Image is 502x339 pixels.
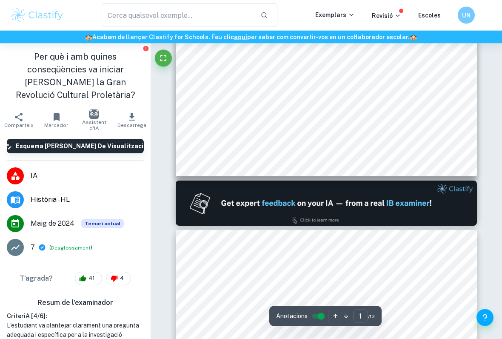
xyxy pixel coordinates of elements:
[113,108,151,132] button: Descarrega
[16,143,147,149] font: Esquema [PERSON_NAME] de visualització
[7,139,144,153] button: Esquema [PERSON_NAME] de visualització
[176,181,477,226] img: Anunci
[31,195,70,204] font: Història - HL
[51,245,91,251] font: Desglossament
[31,313,33,319] font: [
[117,122,146,128] font: Descarrega
[92,34,234,40] font: Acabem de llançar Clastify for Schools. Feu clic
[85,221,120,227] font: Temari actual
[315,11,346,18] font: Exemplars
[81,219,124,228] div: Aquest exemple es basa en el programa d'estudis actual. No dubteu a consultar-lo per obtenir insp...
[458,7,475,24] button: UN
[368,313,370,319] font: /
[439,248,442,255] font: 1
[43,313,46,319] font: ]
[10,7,64,24] img: Classifica el logotip
[372,12,393,19] font: Revisió
[337,293,413,300] font: Utilitzant el concepte històric de
[229,279,476,286] font: [PERSON_NAME] va fer una crida a la joventut xinesa el 1966, afirmant que «rebel·lar-se està just...
[31,172,37,180] font: IA
[49,244,51,250] font: (
[316,320,484,327] font: Aquesta investigació va examinar els esdeveniments del 1962 al 1972.
[20,274,53,282] font: T'agrada?
[51,243,91,251] button: Desglossament
[38,108,76,132] button: Marcador
[91,244,92,250] font: )
[37,299,113,307] font: Resum de l'examinador
[370,313,375,319] font: 13
[31,243,35,251] font: 7
[85,34,92,40] font: 🏫
[211,293,314,300] font: assenyalant l'inici de la Revolució Cultural.
[211,307,293,313] font: aquesta investigació va respondre,
[44,122,68,128] font: Marcador
[102,3,254,27] input: Cerca qualsevol exemple...
[31,219,74,227] font: Maig de 2024
[16,52,135,100] font: Per què i amb quines conseqüències va iniciar [PERSON_NAME] la Gran Revolució Cultural Proletària?
[33,313,43,319] font: 4/6
[89,109,99,119] img: Assistent d'IA
[410,34,417,40] font: 🏫
[46,313,47,319] font: :
[88,275,95,282] font: 41
[247,34,410,40] font: per saber com convertir-vos en un col·laborador escolar.
[435,293,436,300] font: ,
[155,50,172,67] button: Pantalla completa
[7,313,26,319] font: Criteri
[211,320,306,327] font: Gran Revolució Cultural Proletària?=
[75,108,113,132] button: Assistent d'IA
[82,119,106,131] font: Assistent d'IA
[106,272,131,285] div: 4
[211,266,326,273] font: Part A: Identificació i avaluació de fonts (481)
[411,293,434,300] font: causalitat
[143,45,149,52] button: Informa d'un problema
[476,309,493,326] button: Ajuda i comentaris
[234,34,247,40] a: aquí
[120,275,124,282] font: 4
[276,313,308,319] font: Anotacions
[26,313,30,319] font: A
[334,293,336,298] font: 1
[75,272,102,285] div: 41
[418,12,441,19] a: Escoles
[4,122,34,128] font: Comparteix
[462,12,471,19] font: UN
